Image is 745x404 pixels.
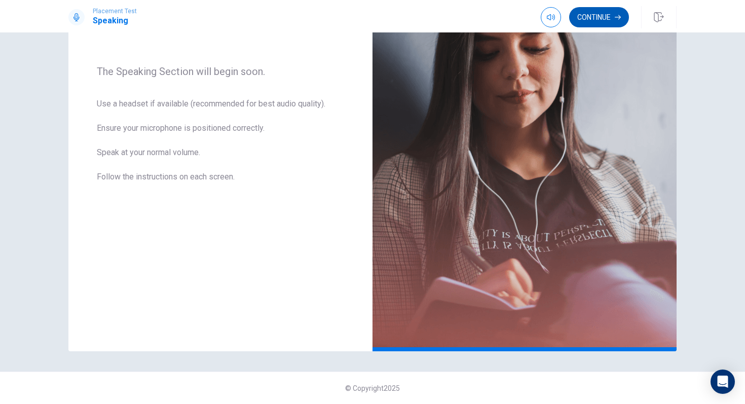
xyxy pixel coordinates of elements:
[711,370,735,394] div: Open Intercom Messenger
[97,65,344,78] span: The Speaking Section will begin soon.
[97,98,344,195] span: Use a headset if available (recommended for best audio quality). Ensure your microphone is positi...
[569,7,629,27] button: Continue
[93,8,137,15] span: Placement Test
[93,15,137,27] h1: Speaking
[345,384,400,392] span: © Copyright 2025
